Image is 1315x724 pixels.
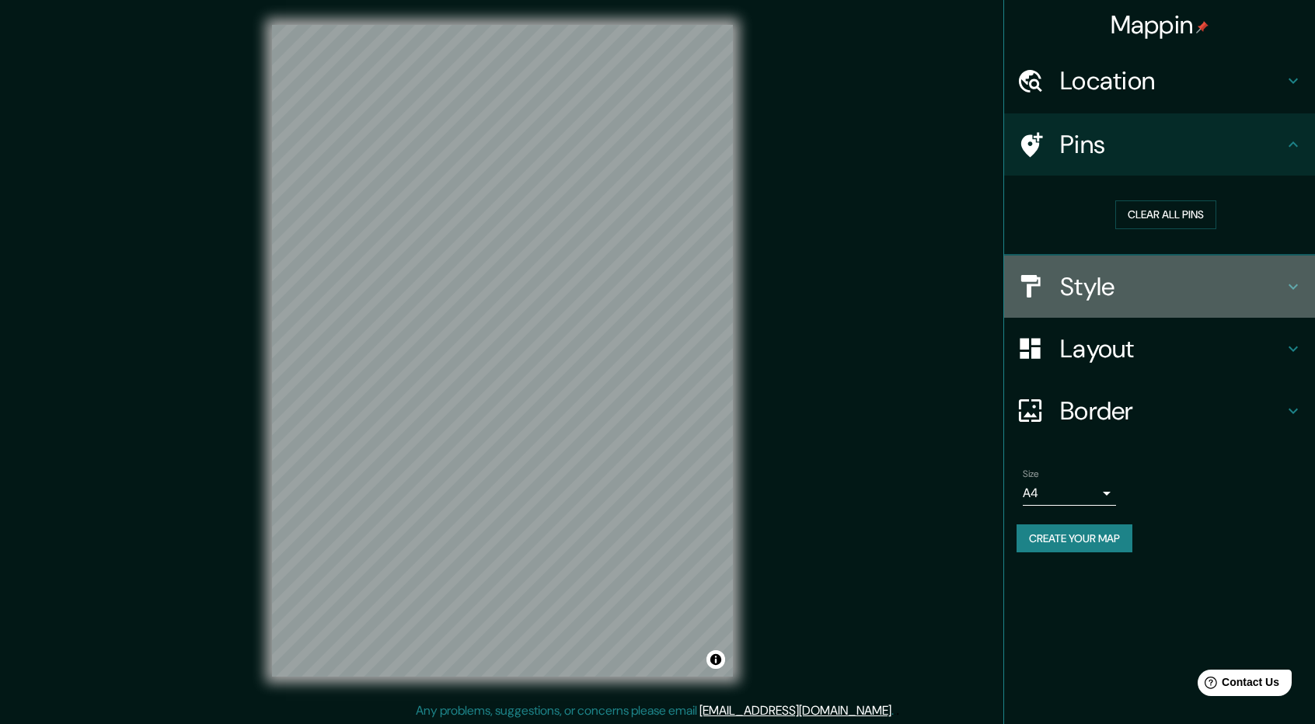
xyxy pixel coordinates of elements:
[1004,380,1315,442] div: Border
[1004,318,1315,380] div: Layout
[896,701,899,720] div: .
[272,25,733,677] canvas: Map
[894,701,896,720] div: .
[1177,663,1298,707] iframe: Help widget launcher
[706,650,725,669] button: Toggle attribution
[1111,9,1209,40] h4: Mappin
[1004,50,1315,112] div: Location
[1196,21,1209,33] img: pin-icon.png
[1004,256,1315,318] div: Style
[1004,113,1315,176] div: Pins
[1023,467,1039,480] label: Size
[1115,200,1216,229] button: Clear all pins
[699,702,891,719] a: [EMAIL_ADDRESS][DOMAIN_NAME]
[1060,129,1284,160] h4: Pins
[1023,481,1116,506] div: A4
[1060,333,1284,364] h4: Layout
[1060,65,1284,96] h4: Location
[1060,271,1284,302] h4: Style
[1060,395,1284,426] h4: Border
[1017,524,1132,553] button: Create your map
[416,701,894,720] p: Any problems, suggestions, or concerns please email .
